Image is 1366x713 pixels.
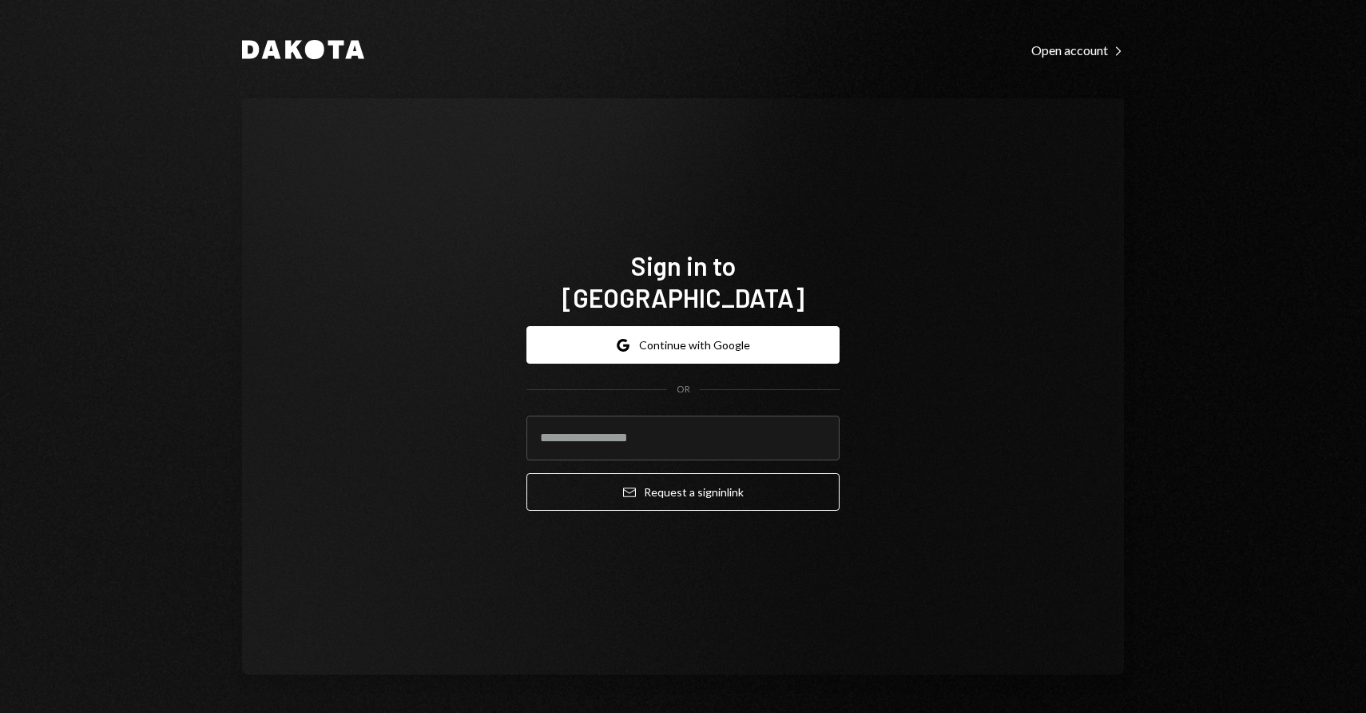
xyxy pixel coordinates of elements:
button: Continue with Google [526,326,840,364]
a: Open account [1031,41,1124,58]
h1: Sign in to [GEOGRAPHIC_DATA] [526,249,840,313]
div: Open account [1031,42,1124,58]
div: OR [677,383,690,396]
button: Request a signinlink [526,473,840,511]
